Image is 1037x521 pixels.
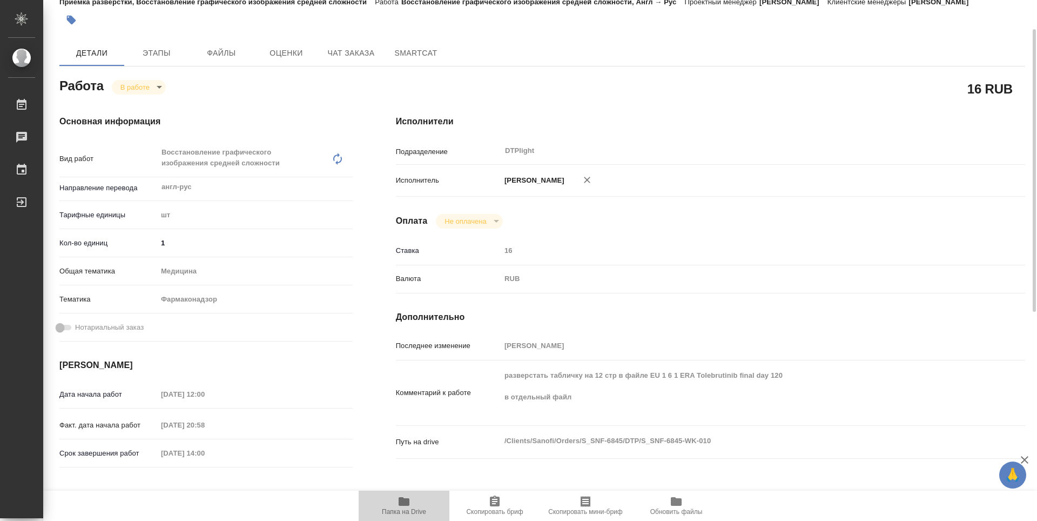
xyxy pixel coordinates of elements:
h4: Исполнители [396,115,1025,128]
input: Пустое поле [157,386,252,402]
input: Пустое поле [501,243,973,258]
p: Общая тематика [59,266,157,277]
input: Пустое поле [501,338,973,353]
button: Скопировать бриф [449,491,540,521]
h4: Основная информация [59,115,353,128]
button: Папка на Drive [359,491,449,521]
span: 🙏 [1004,464,1022,486]
p: Путь на drive [396,437,501,447]
div: шт [157,206,353,224]
span: Этапы [131,46,183,60]
input: ✎ Введи что-нибудь [157,235,353,251]
p: Ставка [396,245,501,256]
button: 🙏 [999,462,1026,489]
p: Валюта [396,273,501,284]
button: Не оплачена [441,217,489,226]
p: Комментарий к работе [396,388,501,398]
h4: [PERSON_NAME] [59,359,353,372]
div: Медицина [157,262,353,280]
textarea: разверстать табличку на 12 стр в файле EU 1 6 1 ERA Tolebrutinib final day 120 в отдельный файл [501,366,973,417]
button: В работе [117,83,153,92]
p: Подразделение [396,146,501,157]
span: Чат заказа [325,46,377,60]
p: Исполнитель [396,175,501,186]
p: Факт. дата начала работ [59,420,157,431]
p: Вид работ [59,153,157,164]
span: Скопировать мини-бриф [548,508,622,516]
input: Пустое поле [157,417,252,433]
p: [PERSON_NAME] [501,175,564,186]
textarea: /Clients/Sanofi/Orders/S_SNF-6845/DTP/S_SNF-6845-WK-010 [501,432,973,450]
span: Папка на Drive [382,508,426,516]
span: SmartCat [390,46,442,60]
p: Кол-во единиц [59,238,157,249]
p: Факт. срок заверш. работ [59,490,157,500]
h4: Дополнительно [396,311,1025,324]
p: Направление перевода [59,183,157,193]
div: В работе [112,80,166,95]
span: Файлы [196,46,247,60]
p: Дата начала работ [59,389,157,400]
span: Нотариальный заказ [75,322,144,333]
h4: Оплата [396,215,428,228]
div: Фармаконадзор [157,290,353,309]
button: Обновить файлы [631,491,722,521]
button: Добавить тэг [59,8,83,32]
span: Скопировать бриф [466,508,523,516]
p: Последнее изменение [396,340,501,351]
button: Удалить исполнителя [575,168,599,192]
button: Скопировать мини-бриф [540,491,631,521]
h2: Работа [59,75,104,95]
p: Тематика [59,294,157,305]
p: Тарифные единицы [59,210,157,221]
input: Пустое поле [157,487,252,503]
span: Оценки [260,46,312,60]
span: Детали [66,46,118,60]
h2: 16 RUB [967,79,1013,98]
span: Обновить файлы [650,508,703,516]
div: В работе [436,214,502,229]
p: Срок завершения работ [59,448,157,459]
input: Пустое поле [157,445,252,461]
div: RUB [501,270,973,288]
